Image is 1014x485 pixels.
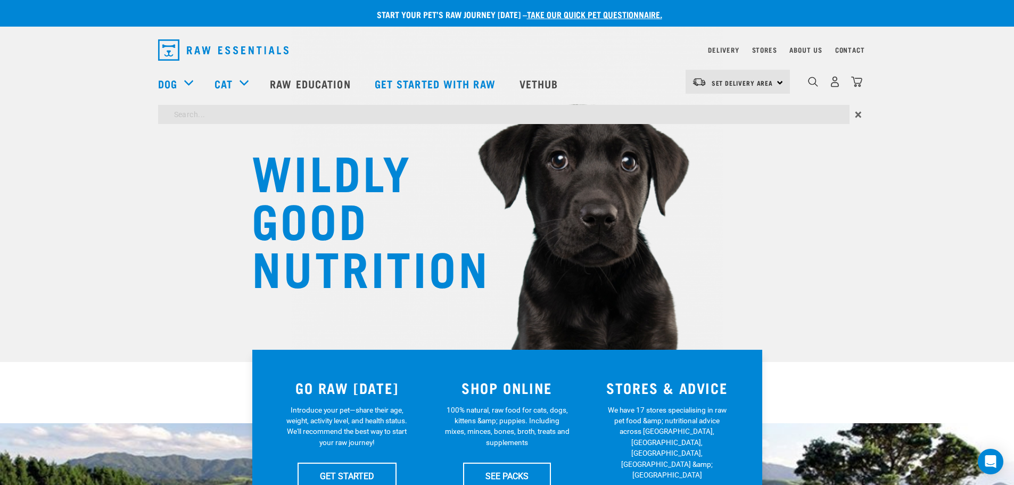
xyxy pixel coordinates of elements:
[444,405,570,448] p: 100% natural, raw food for cats, dogs, kittens &amp; puppies. Including mixes, minces, bones, bro...
[252,146,465,290] h1: WILDLY GOOD NUTRITION
[150,35,865,65] nav: dropdown navigation
[259,62,364,105] a: Raw Education
[274,380,421,396] h3: GO RAW [DATE]
[855,105,862,124] span: ×
[215,76,233,92] a: Cat
[978,449,1003,474] div: Open Intercom Messenger
[605,405,730,481] p: We have 17 stores specialising in raw pet food &amp; nutritional advice across [GEOGRAPHIC_DATA],...
[835,48,865,52] a: Contact
[158,76,177,92] a: Dog
[712,81,773,85] span: Set Delivery Area
[158,39,288,61] img: Raw Essentials Logo
[752,48,777,52] a: Stores
[708,48,739,52] a: Delivery
[829,76,840,87] img: user.png
[851,76,862,87] img: home-icon@2x.png
[808,77,818,87] img: home-icon-1@2x.png
[158,105,850,124] input: Search...
[527,12,662,17] a: take our quick pet questionnaire.
[284,405,409,448] p: Introduce your pet—share their age, weight, activity level, and health status. We'll recommend th...
[789,48,822,52] a: About Us
[433,380,581,396] h3: SHOP ONLINE
[364,62,509,105] a: Get started with Raw
[509,62,572,105] a: Vethub
[593,380,741,396] h3: STORES & ADVICE
[692,77,706,87] img: van-moving.png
